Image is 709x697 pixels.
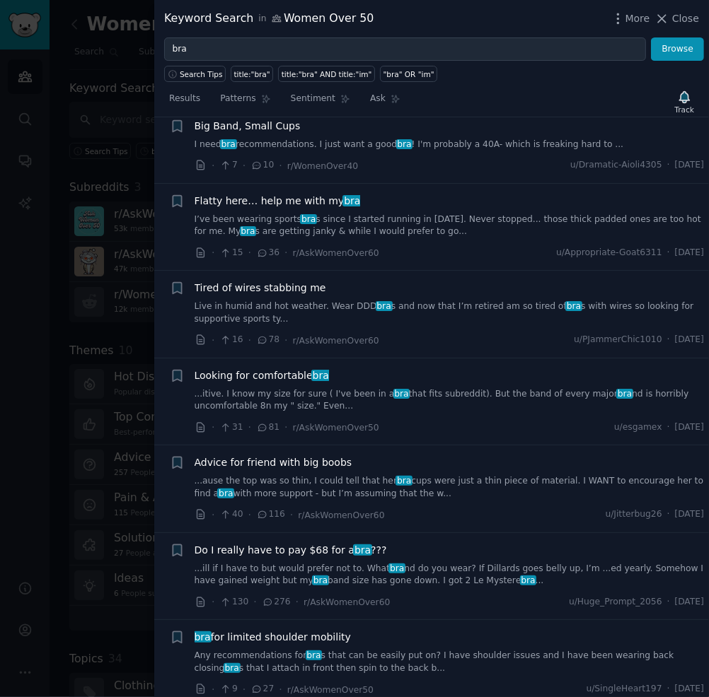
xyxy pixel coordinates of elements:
[212,245,214,260] span: ·
[306,650,323,660] span: bra
[256,334,279,346] span: 78
[614,421,662,434] span: u/esgamex
[670,87,699,117] button: Track
[195,119,301,134] a: Big Band, Small Cups
[219,683,237,696] span: 9
[195,368,329,383] span: Looking for comfortable
[570,159,662,172] span: u/Dramatic-Aioli4305
[248,245,251,260] span: ·
[212,682,214,697] span: ·
[195,139,705,151] a: I needbrarecommendations. I just want a goodbra! I'm probably a 40A- which is freaking hard to ...
[250,683,274,696] span: 27
[219,247,243,259] span: 15
[298,510,384,520] span: r/AskWomenOver60
[293,336,379,346] span: r/AskWomenOver60
[195,368,329,383] a: Looking for comfortablebra
[195,543,387,558] span: Do I really have to pay $68 for a ???
[311,370,330,381] span: bra
[388,563,405,573] span: bra
[282,69,372,79] div: title:"bra" AND title:"im"
[219,421,243,434] span: 31
[675,596,704,609] span: [DATE]
[212,158,214,173] span: ·
[655,11,699,26] button: Close
[195,543,387,558] a: Do I really have to pay $68 for abra???
[672,11,699,26] span: Close
[393,389,410,399] span: bra
[224,663,241,673] span: bra
[286,88,355,117] a: Sentiment
[667,508,670,521] span: ·
[284,245,287,260] span: ·
[565,301,582,311] span: bra
[234,69,270,79] div: title:"bra"
[195,630,351,645] span: for limited shoulder mobility
[195,455,352,470] a: Advice for friend with big boobs
[256,508,285,521] span: 116
[396,476,413,486] span: bra
[287,685,374,695] span: r/AskWomenOver50
[248,508,251,522] span: ·
[606,508,662,521] span: u/Jitterbug26
[219,159,237,172] span: 7
[667,421,670,434] span: ·
[169,93,200,105] span: Results
[312,575,329,585] span: bra
[380,66,437,82] a: "bra" OR "im"
[287,161,358,171] span: r/WomenOver40
[675,508,704,521] span: [DATE]
[195,475,705,500] a: ...ause the top was so thin, I could tell that herbracups were just a thin piece of material. I W...
[256,247,279,259] span: 36
[195,563,705,587] a: ...ill if I have to but would prefer not to. Whatbrand do you wear? If Dillards goes belly up, I’...
[651,37,704,61] button: Browse
[195,630,351,645] a: brafor limited shoulder mobility
[212,420,214,435] span: ·
[195,194,361,209] a: Flatty here… help me with mybra
[675,334,704,346] span: [DATE]
[293,248,379,258] span: r/AskWomenOver60
[248,420,251,435] span: ·
[284,333,287,348] span: ·
[667,334,670,346] span: ·
[376,301,393,311] span: bra
[164,88,205,117] a: Results
[219,334,243,346] span: 16
[611,11,650,26] button: More
[569,596,662,609] span: u/Huge_Prompt_2056
[675,105,694,115] div: Track
[231,66,273,82] a: title:"bra"
[164,37,646,61] input: Try a keyword related to your business
[667,683,670,696] span: ·
[304,597,390,607] span: r/AskWomenOver60
[220,139,237,149] span: bra
[675,421,704,434] span: [DATE]
[667,596,670,609] span: ·
[258,13,266,25] span: in
[248,333,251,348] span: ·
[290,508,293,522] span: ·
[250,159,274,172] span: 10
[240,226,257,236] span: bra
[626,11,650,26] span: More
[253,594,256,609] span: ·
[220,93,255,105] span: Patterns
[215,88,275,117] a: Patterns
[164,10,374,28] div: Keyword Search Women Over 50
[675,159,704,172] span: [DATE]
[219,596,248,609] span: 130
[675,683,704,696] span: [DATE]
[193,631,212,643] span: bra
[342,195,362,206] span: bra
[284,420,287,435] span: ·
[300,214,317,224] span: bra
[278,66,375,82] a: title:"bra" AND title:"im"
[195,650,705,674] a: Any recommendations forbras that can be easily put on? I have shoulder issues and I have been wea...
[365,88,405,117] a: Ask
[195,194,361,209] span: Flatty here… help me with my
[262,596,291,609] span: 276
[353,544,372,556] span: bra
[195,213,705,238] a: I’ve been wearing sportsbras since I started running in [DATE]. Never stopped... those thick padd...
[219,508,243,521] span: 40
